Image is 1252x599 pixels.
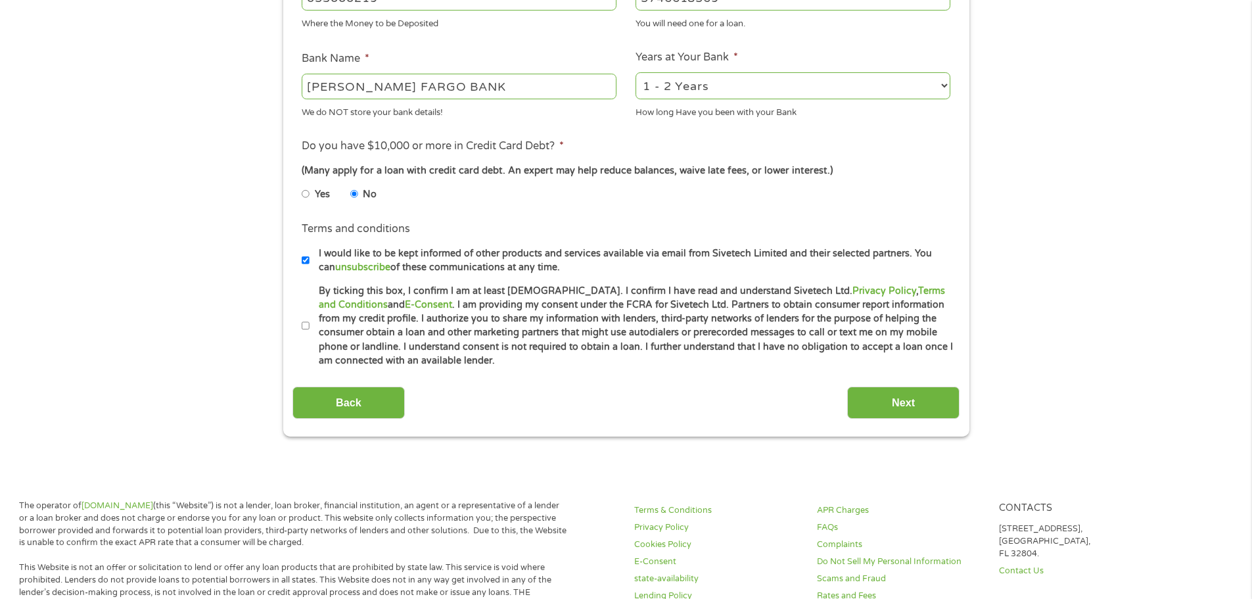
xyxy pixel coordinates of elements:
[302,164,950,178] div: (Many apply for a loan with credit card debt. An expert may help reduce balances, waive late fees...
[310,247,954,275] label: I would like to be kept informed of other products and services available via email from Sivetech...
[634,539,801,551] a: Cookies Policy
[634,521,801,534] a: Privacy Policy
[310,284,954,368] label: By ticking this box, I confirm I am at least [DEMOGRAPHIC_DATA]. I confirm I have read and unders...
[335,262,390,273] a: unsubscribe
[636,13,950,31] div: You will need one for a loan.
[319,285,945,310] a: Terms and Conditions
[302,101,616,119] div: We do NOT store your bank details!
[302,52,369,66] label: Bank Name
[636,51,738,64] label: Years at Your Bank
[817,556,984,568] a: Do Not Sell My Personal Information
[363,187,377,202] label: No
[999,502,1166,515] h4: Contacts
[302,139,564,153] label: Do you have $10,000 or more in Credit Card Debt?
[302,13,616,31] div: Where the Money to be Deposited
[817,521,984,534] a: FAQs
[817,539,984,551] a: Complaints
[81,500,153,511] a: [DOMAIN_NAME]
[852,285,916,297] a: Privacy Policy
[292,387,405,419] input: Back
[999,565,1166,577] a: Contact Us
[847,387,960,419] input: Next
[302,222,410,236] label: Terms and conditions
[19,500,567,550] p: The operator of (this “Website”) is not a lender, loan broker, financial institution, an agent or...
[634,556,801,568] a: E-Consent
[405,299,452,310] a: E-Consent
[999,523,1166,560] p: [STREET_ADDRESS], [GEOGRAPHIC_DATA], FL 32804.
[634,504,801,517] a: Terms & Conditions
[634,573,801,585] a: state-availability
[315,187,330,202] label: Yes
[817,573,984,585] a: Scams and Fraud
[817,504,984,517] a: APR Charges
[636,101,950,119] div: How long Have you been with your Bank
